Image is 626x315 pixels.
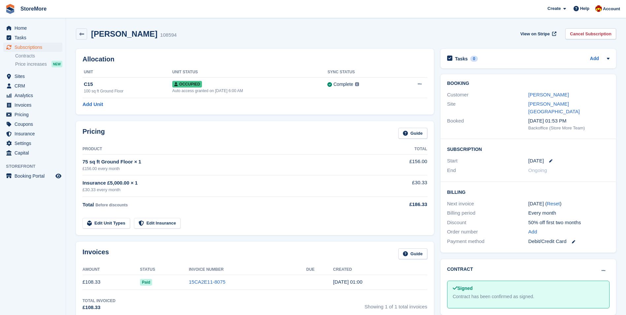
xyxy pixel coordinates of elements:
h2: [PERSON_NAME] [91,29,157,38]
a: View on Stripe [518,28,558,39]
div: £156.00 every month [82,166,374,172]
span: Account [603,6,620,12]
a: Guide [398,248,427,259]
a: Cancel Subscription [565,28,616,39]
span: Sites [15,72,54,81]
div: Every month [528,209,610,217]
div: Start [447,157,528,165]
div: Booked [447,117,528,131]
h2: Allocation [82,55,427,63]
div: 100 sq ft Ground Floor [84,88,172,94]
img: icon-info-grey-7440780725fd019a000dd9b08b2336e03edf1995a4989e88bcd33f0948082b44.svg [355,82,359,86]
a: menu [3,43,62,52]
div: Auto access granted on [DATE] 6:00 AM [172,88,327,94]
span: Paid [140,279,152,286]
a: menu [3,72,62,81]
div: £30.33 every month [82,187,374,193]
span: Subscriptions [15,43,54,52]
a: menu [3,148,62,157]
span: Invoices [15,100,54,110]
th: Created [333,264,427,275]
div: Contract has been confirmed as signed. [453,293,604,300]
span: Pricing [15,110,54,119]
a: [PERSON_NAME][GEOGRAPHIC_DATA] [528,101,580,114]
h2: Tasks [455,56,468,62]
div: 50% off first two months [528,219,610,227]
span: Settings [15,139,54,148]
div: Signed [453,285,604,292]
div: Billing period [447,209,528,217]
span: Booking Portal [15,171,54,181]
th: Due [306,264,333,275]
div: NEW [51,61,62,67]
td: £108.33 [82,275,140,290]
div: £186.33 [374,201,427,208]
div: Discount [447,219,528,227]
div: Backoffice (Store More Team) [528,125,610,131]
div: Order number [447,228,528,236]
span: Before discounts [95,203,128,207]
th: Status [140,264,189,275]
a: Price increases NEW [15,60,62,68]
span: CRM [15,81,54,90]
a: menu [3,91,62,100]
span: Help [580,5,589,12]
a: [PERSON_NAME] [528,92,569,97]
div: 108594 [160,31,177,39]
img: stora-icon-8386f47178a22dfd0bd8f6a31ec36ba5ce8667c1dd55bd0f319d3a0aa187defe.svg [5,4,15,14]
th: Amount [82,264,140,275]
span: Capital [15,148,54,157]
span: Showing 1 of 1 total invoices [365,298,427,311]
span: Occupied [172,81,202,87]
a: menu [3,33,62,42]
div: Insurance £5,000.00 × 1 [82,179,374,187]
time: 2025-09-21 00:00:00 UTC [528,157,544,165]
div: Total Invoiced [82,298,115,304]
a: menu [3,120,62,129]
span: Create [547,5,561,12]
h2: Invoices [82,248,109,259]
span: Insurance [15,129,54,138]
div: C15 [84,81,172,88]
th: Product [82,144,374,155]
a: Guide [398,128,427,139]
div: [DATE] 01:53 PM [528,117,610,125]
th: Unit Status [172,67,327,78]
a: Reset [547,201,560,206]
a: StoreMore [18,3,49,14]
div: Complete [333,81,353,88]
time: 2025-09-21 00:00:41 UTC [333,279,362,285]
a: Add [590,55,599,63]
h2: Contract [447,266,473,273]
div: Next invoice [447,200,528,208]
span: Tasks [15,33,54,42]
a: menu [3,171,62,181]
th: Total [374,144,427,155]
a: Add Unit [82,101,103,108]
span: Ongoing [528,167,547,173]
a: menu [3,23,62,33]
th: Invoice Number [189,264,306,275]
img: Store More Team [595,5,602,12]
h2: Subscription [447,146,610,152]
div: End [447,167,528,174]
th: Sync Status [327,67,397,78]
td: £30.33 [374,175,427,197]
th: Unit [82,67,172,78]
div: Payment method [447,238,528,245]
a: Preview store [54,172,62,180]
a: Edit Unit Types [82,218,130,229]
span: Home [15,23,54,33]
div: Site [447,100,528,115]
span: View on Stripe [520,31,550,37]
div: £108.33 [82,304,115,311]
div: [DATE] ( ) [528,200,610,208]
a: menu [3,81,62,90]
h2: Pricing [82,128,105,139]
a: menu [3,129,62,138]
h2: Booking [447,81,610,86]
h2: Billing [447,189,610,195]
a: Contracts [15,53,62,59]
div: 75 sq ft Ground Floor × 1 [82,158,374,166]
a: menu [3,100,62,110]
